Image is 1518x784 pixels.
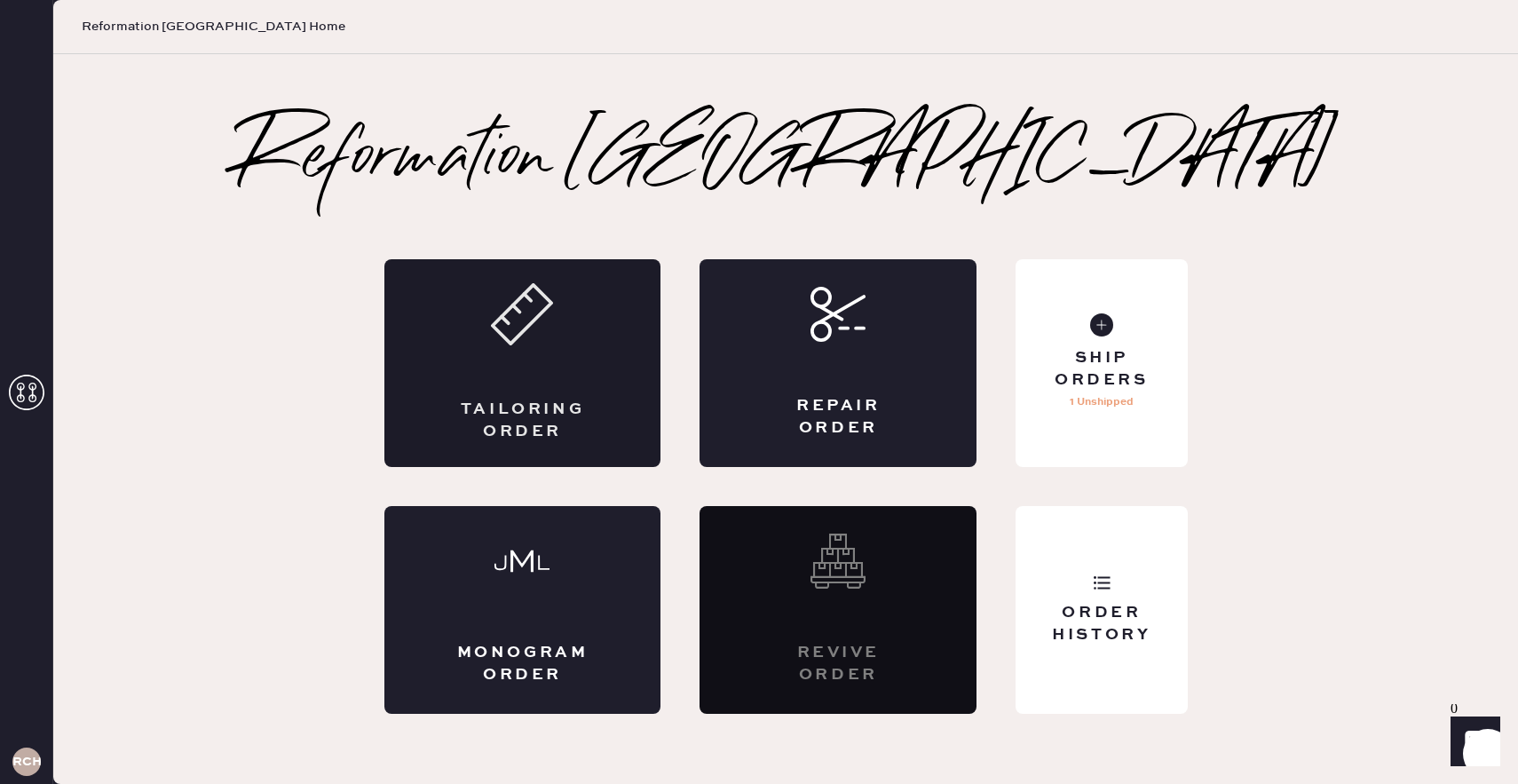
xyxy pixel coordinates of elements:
[700,506,976,714] div: Interested? Contact us at care@hemster.co
[1434,704,1510,780] iframe: Front Chat
[1030,602,1173,646] div: Order History
[455,642,590,686] div: Monogram Order
[237,124,1335,195] h2: Reformation [GEOGRAPHIC_DATA]
[771,642,905,686] div: Revive order
[1070,392,1134,413] p: 1 Unshipped
[82,18,345,36] span: Reformation [GEOGRAPHIC_DATA] Home
[455,399,590,443] div: Tailoring Order
[1030,347,1173,392] div: Ship Orders
[12,756,41,768] h3: RCHA
[771,395,905,440] div: Repair Order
